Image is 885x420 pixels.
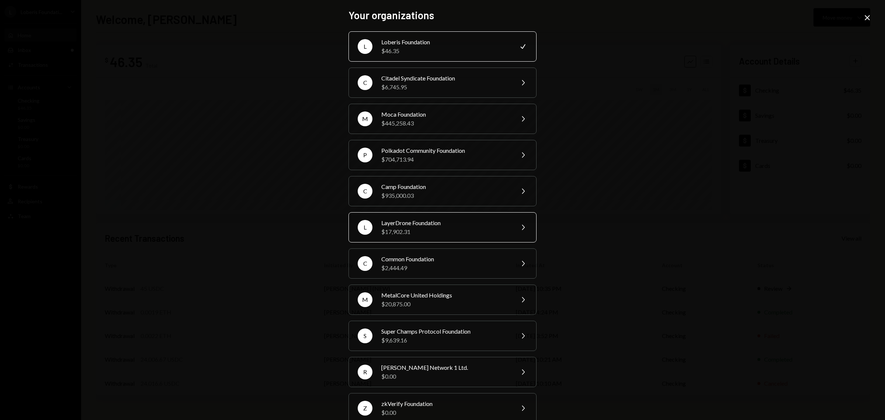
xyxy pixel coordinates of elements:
div: Polkadot Community Foundation [381,146,510,155]
div: $0.00 [381,372,510,381]
div: L [358,39,372,54]
div: $2,444.49 [381,264,510,272]
div: Common Foundation [381,255,510,264]
div: $46.35 [381,47,510,55]
button: LLayerDrone Foundation$17,902.31 [348,212,537,242]
div: LayerDrone Foundation [381,218,510,227]
button: CCitadel Syndicate Foundation$6,745.95 [348,68,537,98]
div: C [358,256,372,271]
div: $704,713.94 [381,155,510,164]
button: LLoberis Foundation$46.35 [348,31,537,62]
div: Citadel Syndicate Foundation [381,74,510,83]
button: PPolkadot Community Foundation$704,713.94 [348,140,537,170]
h2: Your organizations [348,8,537,23]
button: MMoca Foundation$445,258.43 [348,104,537,134]
button: CCamp Foundation$935,000.03 [348,176,537,206]
div: C [358,184,372,199]
div: MetalCore United Holdings [381,291,510,300]
div: [PERSON_NAME] Network 1 Ltd. [381,363,510,372]
button: CCommon Foundation$2,444.49 [348,248,537,279]
div: M [358,292,372,307]
button: MMetalCore United Holdings$20,875.00 [348,285,537,315]
button: SSuper Champs Protocol Foundation$9,639.16 [348,321,537,351]
button: R[PERSON_NAME] Network 1 Ltd.$0.00 [348,357,537,387]
div: $17,902.31 [381,227,510,236]
div: $20,875.00 [381,300,510,309]
div: $935,000.03 [381,191,510,200]
div: Loberis Foundation [381,38,510,47]
div: $9,639.16 [381,336,510,345]
div: L [358,220,372,235]
div: P [358,148,372,162]
div: $445,258.43 [381,119,510,128]
div: M [358,111,372,126]
div: $0.00 [381,408,510,417]
div: Camp Foundation [381,182,510,191]
div: Super Champs Protocol Foundation [381,327,510,336]
div: Z [358,401,372,416]
div: Moca Foundation [381,110,510,119]
div: C [358,75,372,90]
div: S [358,328,372,343]
div: $6,745.95 [381,83,510,92]
div: zkVerify Foundation [381,399,510,408]
div: R [358,365,372,379]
